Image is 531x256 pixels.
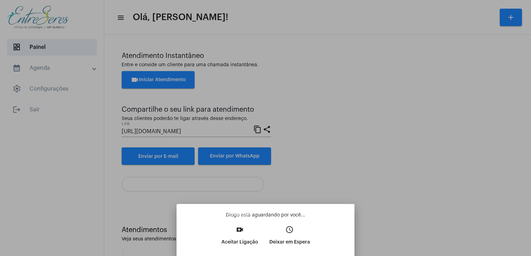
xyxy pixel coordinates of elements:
[182,212,349,219] p: Diogo está aguardando por você...
[236,225,244,234] mat-icon: video_call
[285,225,294,234] mat-icon: access_time
[269,236,310,248] p: Deixar em Espera
[225,211,255,219] div: Aceitar ligação
[216,223,264,253] button: Aceitar Ligação
[221,236,258,248] p: Aceitar Ligação
[264,223,316,253] button: Deixar em Espera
